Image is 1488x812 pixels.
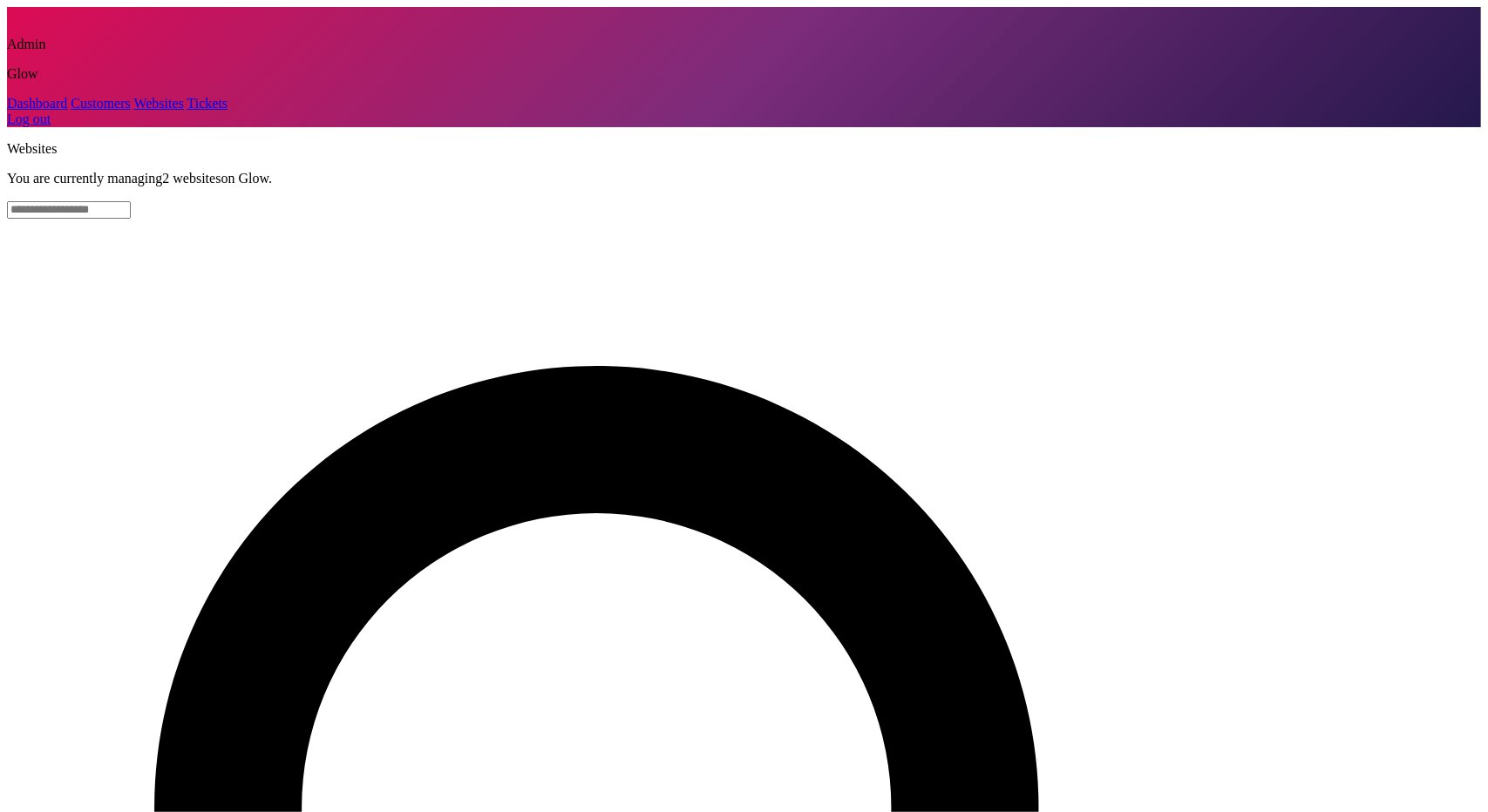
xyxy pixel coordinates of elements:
p: Admin [7,37,1481,52]
a: Dashboard [7,96,67,111]
a: Tickets [187,96,228,111]
p: You are currently managing on Glow. [7,171,1481,186]
a: Websites [133,96,183,111]
a: Log out [7,112,51,126]
span: 2 website [162,171,221,186]
p: Glow [7,66,1481,82]
span: s [215,171,221,186]
a: Customers [71,96,130,111]
p: Websites [7,141,1481,157]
